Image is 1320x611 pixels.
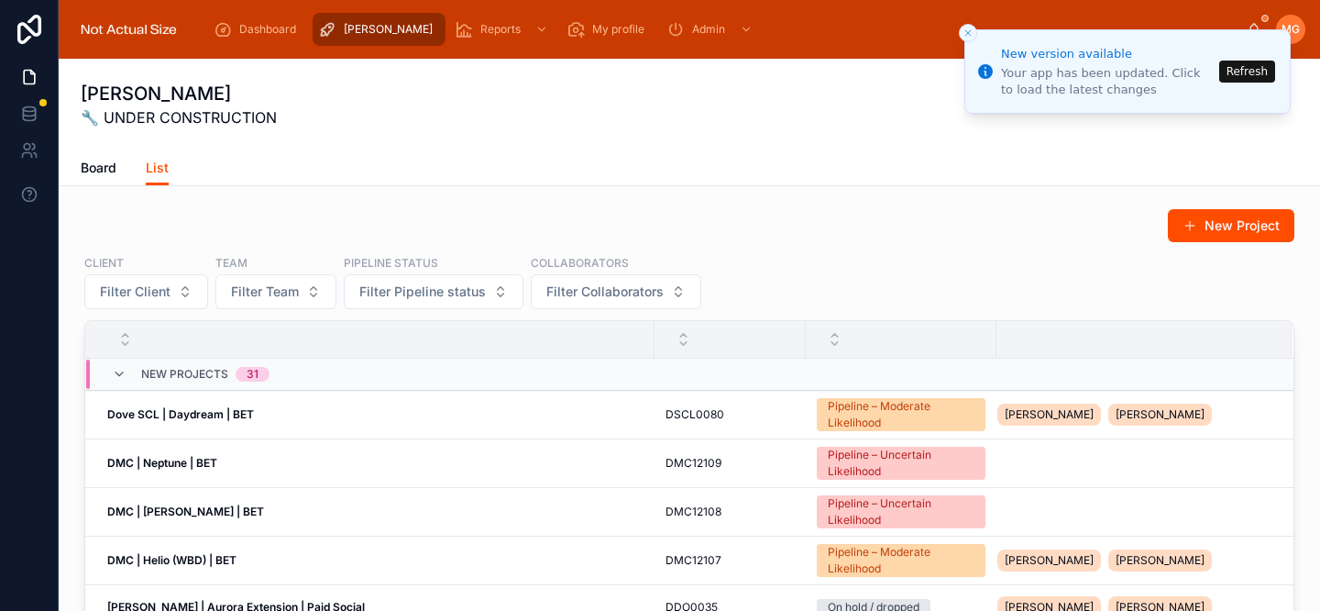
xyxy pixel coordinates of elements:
[1219,61,1275,83] button: Refresh
[344,254,438,271] label: Pipeline status
[665,407,795,422] a: DSCL0080
[959,24,977,42] button: Close toast
[107,456,643,471] a: DMC | Neptune | BET
[665,407,724,422] span: DSCL0080
[1168,209,1294,242] button: New Project
[828,495,974,528] div: Pipeline – Uncertain Likelihood
[531,254,629,271] label: Collaborators
[561,13,657,46] a: My profile
[215,254,247,271] label: Team
[215,274,336,309] button: Select Button
[199,9,1247,50] div: scrollable content
[1001,45,1214,63] div: New version available
[997,505,1270,519] a: --
[107,456,217,470] strong: DMC | Neptune | BET
[665,553,795,568] a: DMC12107
[997,505,1008,519] span: --
[817,544,985,577] a: Pipeline – Moderate Likelihood
[1281,22,1300,37] span: MG
[84,254,124,271] label: Client
[665,456,721,471] span: DMC12109
[665,505,721,519] span: DMC12108
[449,13,557,46] a: Reports
[592,22,644,37] span: My profile
[1116,553,1204,568] span: [PERSON_NAME]
[531,274,701,309] button: Select Button
[107,553,236,567] strong: DMC | Helio (WBD) | BET
[107,407,254,421] strong: Dove SCL | Daydream | BET
[344,274,523,309] button: Select Button
[997,400,1270,429] a: [PERSON_NAME][PERSON_NAME]
[313,13,445,46] a: [PERSON_NAME]
[107,407,643,422] a: Dove SCL | Daydream | BET
[1005,553,1094,568] span: [PERSON_NAME]
[107,553,643,568] a: DMC | Helio (WBD) | BET
[997,546,1270,575] a: [PERSON_NAME][PERSON_NAME]
[828,398,974,431] div: Pipeline – Moderate Likelihood
[665,553,721,568] span: DMC12107
[997,456,1270,471] a: --
[828,544,974,577] div: Pipeline – Moderate Likelihood
[100,283,170,301] span: Filter Client
[146,159,169,177] span: List
[665,505,795,519] a: DMC12108
[247,367,258,382] div: 31
[231,283,299,301] span: Filter Team
[817,447,985,480] a: Pipeline – Uncertain Likelihood
[359,283,486,301] span: Filter Pipeline status
[107,505,264,518] strong: DMC | [PERSON_NAME] | BET
[81,81,277,106] h1: [PERSON_NAME]
[692,22,725,37] span: Admin
[81,159,116,177] span: Board
[239,22,296,37] span: Dashboard
[146,151,169,186] a: List
[480,22,521,37] span: Reports
[1005,407,1094,422] span: [PERSON_NAME]
[81,151,116,188] a: Board
[817,398,985,431] a: Pipeline – Moderate Likelihood
[344,22,433,37] span: [PERSON_NAME]
[665,456,795,471] a: DMC12109
[84,274,208,309] button: Select Button
[81,106,277,128] span: 🔧 UNDER CONSTRUCTION
[73,15,184,44] img: App logo
[1116,407,1204,422] span: [PERSON_NAME]
[828,447,974,480] div: Pipeline – Uncertain Likelihood
[208,13,309,46] a: Dashboard
[817,495,985,528] a: Pipeline – Uncertain Likelihood
[1001,65,1214,98] div: Your app has been updated. Click to load the latest changes
[141,367,228,382] span: New projects
[997,456,1008,471] span: --
[661,13,762,46] a: Admin
[546,283,664,301] span: Filter Collaborators
[107,505,643,519] a: DMC | [PERSON_NAME] | BET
